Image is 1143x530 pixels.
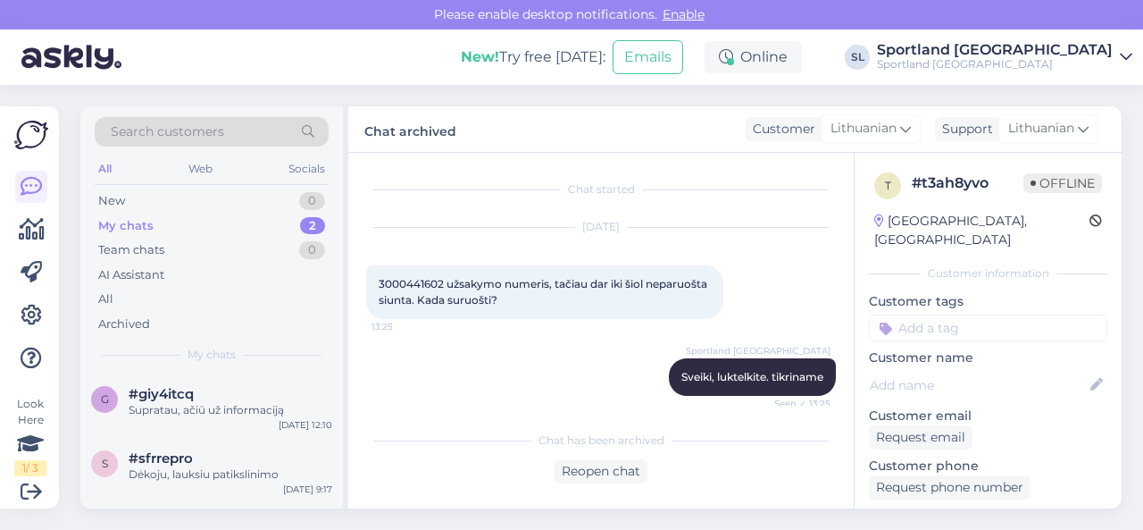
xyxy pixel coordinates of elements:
[1008,119,1074,139] span: Lithuanian
[300,217,325,235] div: 2
[111,122,224,141] span: Search customers
[98,241,164,259] div: Team chats
[14,121,48,149] img: Askly Logo
[185,157,216,181] div: Web
[870,375,1087,395] input: Add name
[98,192,125,210] div: New
[98,290,113,308] div: All
[379,277,710,307] span: 3000441602 užsakymo numeris, tačiau dar iki šiol neparuošta siunta. Kada suruošti?
[869,315,1107,341] input: Add a tag
[681,370,823,383] span: Sveiki, luktelkite. tikriname
[129,386,194,402] span: #giy4itcq
[869,425,972,450] div: Request email
[461,46,605,68] div: Try free [DATE]:
[657,6,710,22] span: Enable
[285,157,329,181] div: Socials
[129,402,332,418] div: Supratau, ačiū už informaciją
[299,192,325,210] div: 0
[371,320,438,333] span: 13:25
[935,120,993,139] div: Support
[14,396,46,476] div: Look Here
[877,43,1113,57] div: Sportland [GEOGRAPHIC_DATA]
[1023,173,1102,193] span: Offline
[129,467,332,483] div: Dėkoju, lauksiu patikslinimo
[613,40,683,74] button: Emails
[98,315,150,333] div: Archived
[188,347,236,363] span: My chats
[101,392,109,406] span: g
[686,344,830,358] span: Sportland [GEOGRAPHIC_DATA]
[538,433,664,449] span: Chat has been archived
[845,45,870,70] div: SL
[366,219,836,235] div: [DATE]
[885,179,891,192] span: t
[283,483,332,496] div: [DATE] 9:17
[98,217,154,235] div: My chats
[869,292,1107,311] p: Customer tags
[98,266,164,284] div: AI Assistant
[830,119,897,139] span: Lithuanian
[869,475,1030,500] div: Request phone number
[869,265,1107,282] div: Customer information
[366,181,836,198] div: Chat started
[869,407,1107,425] p: Customer email
[869,507,1107,526] p: Visited pages
[279,418,332,432] div: [DATE] 12:10
[746,120,815,139] div: Customer
[102,457,108,470] span: s
[364,117,456,141] label: Chat archived
[705,41,802,73] div: Online
[95,157,115,181] div: All
[129,450,193,467] span: #sfrrepro
[299,241,325,259] div: 0
[912,172,1023,194] div: # t3ah8yvo
[869,457,1107,475] p: Customer phone
[869,349,1107,367] p: Customer name
[763,397,830,410] span: Seen ✓ 13:25
[555,459,647,484] div: Reopen chat
[461,48,499,65] b: New!
[874,212,1089,249] div: [GEOGRAPHIC_DATA], [GEOGRAPHIC_DATA]
[877,43,1132,72] a: Sportland [GEOGRAPHIC_DATA]Sportland [GEOGRAPHIC_DATA]
[877,57,1113,72] div: Sportland [GEOGRAPHIC_DATA]
[14,460,46,476] div: 1 / 3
